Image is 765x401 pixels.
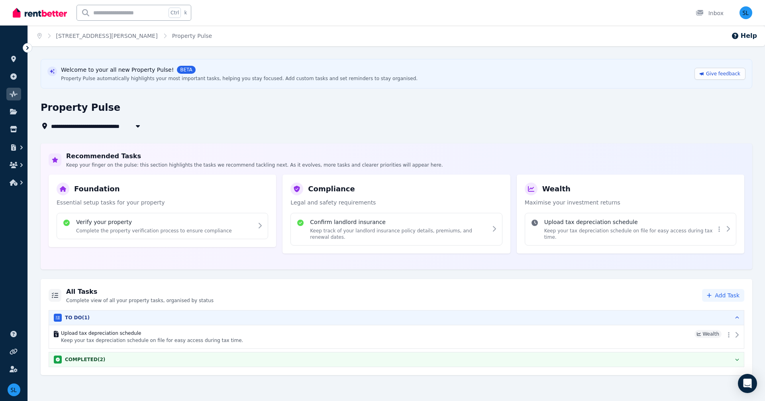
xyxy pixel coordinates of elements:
[61,66,174,74] span: Welcome to your all new Property Pulse!
[308,183,355,195] h3: Compliance
[76,228,232,234] p: Complete the property verification process to ensure compliance
[13,7,67,19] img: RentBetter
[177,66,195,74] span: BETA
[66,151,443,161] h2: Recommended Tasks
[66,297,214,304] p: Complete view of all your property tasks, organised by status
[57,199,268,206] p: Essential setup tasks for your property
[41,101,120,114] h1: Property Pulse
[694,330,722,338] span: Wealth
[76,218,232,226] h4: Verify your property
[544,218,715,226] h4: Upload tax depreciation schedule
[66,162,443,168] p: Keep your finger on the pulse: this section highlights the tasks we recommend tackling next. As i...
[65,356,105,363] h3: COMPLETED ( 2 )
[525,213,736,246] div: Upload tax depreciation scheduleKeep your tax depreciation schedule on file for easy access durin...
[66,287,214,297] h2: All Tasks
[8,383,20,396] img: Steve Langton
[28,26,222,46] nav: Breadcrumb
[739,6,752,19] img: Steve Langton
[715,224,723,234] button: More options
[61,330,691,336] h4: Upload tax depreciation schedule
[74,183,120,195] h3: Foundation
[184,10,187,16] span: k
[290,199,502,206] p: Legal and safety requirements
[715,291,739,299] span: Add Task
[49,352,744,367] button: COMPLETED(2)
[738,374,757,393] div: Open Intercom Messenger
[56,33,158,39] a: [STREET_ADDRESS][PERSON_NAME]
[696,9,724,17] div: Inbox
[57,213,268,239] div: Verify your propertyComplete the property verification process to ensure compliance
[49,311,744,325] button: TO DO(1)
[310,218,487,226] h4: Confirm landlord insurance
[172,33,212,39] a: Property Pulse
[169,8,181,18] span: Ctrl
[694,68,745,80] a: Give feedback
[525,199,736,206] p: Maximise your investment returns
[310,228,487,240] p: Keep track of your landlord insurance policy details, premiums, and renewal dates.
[544,228,715,240] p: Keep your tax depreciation schedule on file for easy access during tax time.
[61,75,418,82] div: Property Pulse automatically highlights your most important tasks, helping you stay focused. Add ...
[61,337,691,344] p: Keep your tax depreciation schedule on file for easy access during tax time.
[725,330,733,340] button: More options
[706,71,740,77] span: Give feedback
[290,213,502,246] div: Confirm landlord insuranceKeep track of your landlord insurance policy details, premiums, and ren...
[542,183,571,195] h3: Wealth
[731,31,757,41] button: Help
[702,289,744,302] button: Add Task
[65,315,90,321] h3: TO DO ( 1 )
